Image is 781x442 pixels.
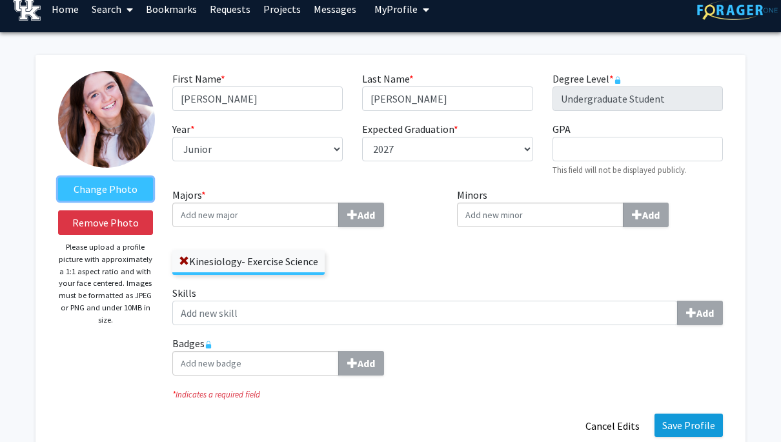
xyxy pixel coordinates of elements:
[172,351,339,376] input: BadgesAdd
[172,250,325,272] label: Kinesiology- Exercise Science
[338,351,384,376] button: Badges
[623,203,669,227] button: Minors
[362,71,414,86] label: Last Name
[58,71,155,168] img: Profile Picture
[457,187,723,227] label: Minors
[172,187,438,227] label: Majors
[10,384,55,432] iframe: Chat
[172,71,225,86] label: First Name
[338,203,384,227] button: Majors*
[172,121,195,137] label: Year
[553,71,622,86] label: Degree Level
[677,301,723,325] button: Skills
[457,203,624,227] input: MinorsAdd
[696,306,714,319] b: Add
[614,76,622,84] svg: This information is provided and automatically updated by the University of Kentucky and is not e...
[553,165,687,175] small: This field will not be displayed publicly.
[172,301,678,325] input: SkillsAdd
[553,121,571,137] label: GPA
[172,285,723,325] label: Skills
[58,210,153,235] button: Remove Photo
[362,121,458,137] label: Expected Graduation
[642,208,660,221] b: Add
[58,177,153,201] label: ChangeProfile Picture
[654,414,723,437] button: Save Profile
[577,414,648,438] button: Cancel Edits
[172,336,723,376] label: Badges
[358,357,375,370] b: Add
[358,208,375,221] b: Add
[172,388,723,401] i: Indicates a required field
[374,3,418,15] span: My Profile
[172,203,339,227] input: Majors*Add
[58,241,153,326] p: Please upload a profile picture with approximately a 1:1 aspect ratio and with your face centered...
